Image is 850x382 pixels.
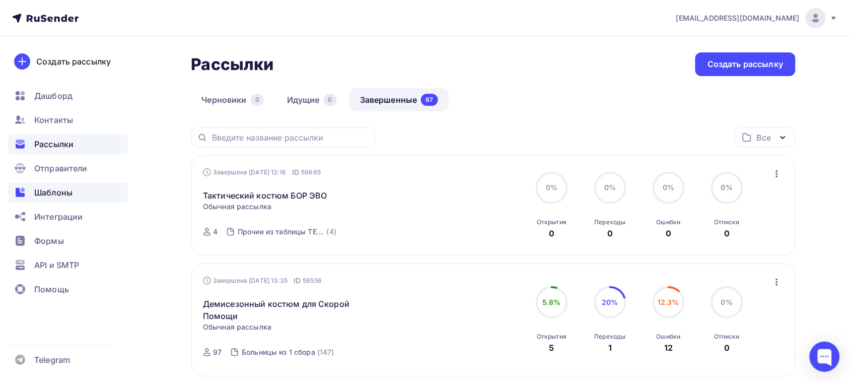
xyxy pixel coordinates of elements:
[34,186,73,199] span: Шаблоны
[34,259,79,271] span: API и SMTP
[34,235,64,247] span: Формы
[203,167,321,177] div: Завершена [DATE] 12:16
[241,344,335,360] a: Больницы из 1 сбора (147)
[676,13,800,23] span: [EMAIL_ADDRESS][DOMAIN_NAME]
[595,333,626,341] div: Переходы
[595,218,626,226] div: Переходы
[34,211,83,223] span: Интеграции
[8,158,128,178] a: Отправители
[191,88,274,111] a: Черновики0
[8,110,128,130] a: Контакты
[303,276,322,286] span: 59556
[707,58,783,70] div: Создать рассылку
[8,182,128,203] a: Шаблоны
[203,202,271,212] span: Обычная рассылка
[191,54,274,75] h2: Рассылки
[36,55,111,68] div: Создать рассылку
[238,227,325,237] div: Прочие из таблицы ТЕСТ
[8,86,128,106] a: Дашборд
[666,227,671,239] div: 0
[664,342,673,354] div: 12
[657,333,681,341] div: Ошибки
[714,218,740,226] div: Отписки
[34,114,73,126] span: Контакты
[735,128,796,147] button: Все
[237,224,337,240] a: Прочие из таблицы ТЕСТ (4)
[658,298,679,306] span: 12.3%
[546,183,557,192] span: 0%
[757,132,771,144] div: Все
[421,94,438,106] div: 87
[608,342,612,354] div: 1
[604,183,616,192] span: 0%
[301,167,321,177] span: 59695
[602,298,618,306] span: 20%
[213,227,218,237] div: 4
[34,138,74,150] span: Рассылки
[34,283,69,295] span: Помощь
[549,342,554,354] div: 5
[607,227,613,239] div: 0
[327,227,336,237] div: (4)
[213,347,222,357] div: 97
[212,132,369,143] input: Введите название рассылки
[317,347,334,357] div: (147)
[276,88,347,111] a: Идущие0
[251,94,264,106] div: 0
[537,218,566,226] div: Открытия
[676,8,838,28] a: [EMAIL_ADDRESS][DOMAIN_NAME]
[663,183,674,192] span: 0%
[242,347,315,357] div: Больницы из 1 сбора
[349,88,449,111] a: Завершенные87
[8,231,128,251] a: Формы
[292,167,299,177] span: ID
[324,94,337,106] div: 0
[724,227,730,239] div: 0
[203,189,327,202] a: Тактический костюм БОР ЭВО
[203,276,322,286] div: Завершена [DATE] 13:35
[34,162,88,174] span: Отправители
[714,333,740,341] div: Отписки
[203,322,271,332] span: Обычная рассылка
[294,276,301,286] span: ID
[724,342,730,354] div: 0
[537,333,566,341] div: Открытия
[542,298,561,306] span: 5.8%
[34,90,73,102] span: Дашборд
[203,298,376,322] a: Демисезонный костюм для Скорой Помощи
[549,227,554,239] div: 0
[721,298,733,306] span: 0%
[34,354,70,366] span: Telegram
[657,218,681,226] div: Ошибки
[8,134,128,154] a: Рассылки
[721,183,733,192] span: 0%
